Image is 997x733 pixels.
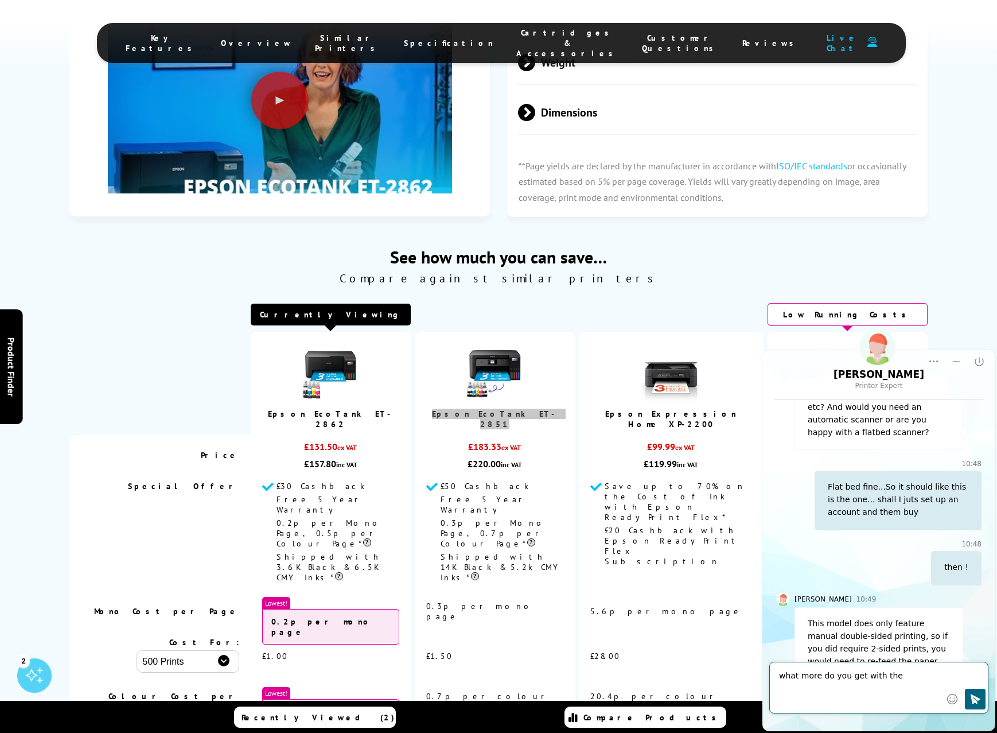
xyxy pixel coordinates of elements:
span: £50 Cashback [441,481,529,491]
span: Lowest! [262,597,290,609]
span: Mono Cost per Page [94,606,239,616]
span: Reviews [742,38,800,48]
div: £119.99 [590,458,751,470]
span: 0.2p per Mono Page, 0.5p per Colour Page* [276,518,384,549]
span: Similar Printers [315,33,381,53]
span: Free 5 Year Warranty [441,494,527,515]
span: Save up to 70% on the Cost of Ink with Epson ReadyPrint Flex* [605,481,745,522]
span: Free 5 Year Warranty [276,494,363,515]
a: Epson EcoTank ET-2851 [432,409,557,429]
span: inc VAT [336,460,357,469]
span: Product Finder [6,337,17,396]
span: Cost For: [169,637,239,647]
a: ISO/IEC standards [776,160,847,172]
iframe: chat window [761,331,997,733]
span: £30 Cashback [276,481,365,491]
a: Compare Products [564,707,726,728]
span: Compare against similar printers [69,271,928,286]
span: £20 Cashback with Epson ReadyPrint Flex Subscription [605,525,740,567]
span: inc VAT [501,460,522,469]
span: 5.6p per mono page [590,606,742,616]
span: Live Chat [823,33,862,53]
span: 0.3p per Mono Page, 0.7p per Colour Page* [441,518,548,549]
p: **Page yields are declared by the manufacturer in accordance with or occasionally estimated based... [507,147,928,217]
div: Low Running Costs [768,303,928,326]
span: Cartridges & Accessories [516,28,619,59]
span: Specification [404,38,493,48]
span: Recently Viewed (2) [242,712,395,723]
div: £220.00 [426,458,563,470]
div: Currently Viewing [251,304,411,325]
img: epson-et-2850-ink-included-new-small.jpg [466,343,523,401]
span: Key Features [126,33,198,53]
div: 2 [17,654,30,667]
a: Epson Expression Home XP-2200 [605,409,737,429]
span: Compare Products [583,712,722,723]
div: £131.50 [262,441,399,458]
span: £1.00 [262,651,288,661]
span: See how much you can save… [69,246,928,268]
span: Price [201,450,239,460]
span: ex VAT [675,443,695,452]
span: Colour Cost per Page [108,691,239,712]
img: epson-xp-2200-front-subscription-small.jpg [642,343,700,401]
img: epson-et-2862-ink-included-med.jpg [302,343,359,401]
div: £99.99 [590,441,751,458]
span: Shipped with 14K Black & 5.2k CMY Inks* [441,552,561,583]
a: Recently Viewed (2) [234,707,396,728]
span: ex VAT [337,443,357,452]
a: Epson EcoTank ET-2862 [268,409,393,429]
div: £157.80 [262,458,399,470]
div: £183.33 [426,441,563,458]
span: £28.00 [590,651,620,661]
span: £1.50 [426,651,453,661]
div: 0.2p per mono page [262,609,399,645]
span: 0.3p per mono page [426,601,535,622]
span: inc VAT [677,460,698,469]
span: Dimensions [518,91,916,134]
span: Special Offer [128,481,239,491]
span: Shipped with 3.6K Black & 6.5K CMY Inks* [276,552,381,583]
span: 20.4p per colour page [590,691,718,712]
span: 0.7p per colour page [426,691,549,712]
img: user-headset-duotone.svg [867,37,877,48]
span: Customer Questions [642,33,719,53]
span: Lowest! [262,687,290,699]
span: Overview [221,38,292,48]
span: ex VAT [501,443,521,452]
